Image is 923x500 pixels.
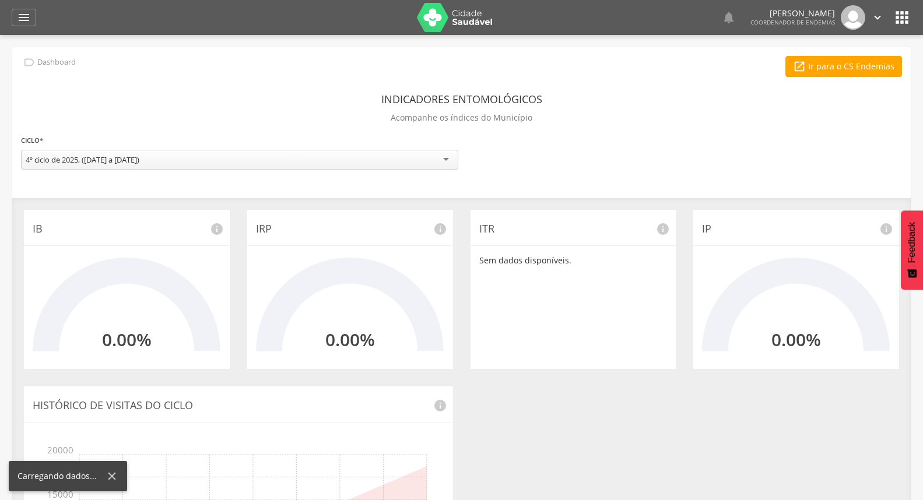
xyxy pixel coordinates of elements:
[391,110,532,126] p: Acompanhe os índices do Município
[433,399,447,413] i: info
[33,221,221,237] p: IB
[33,398,444,413] p: Histórico de Visitas do Ciclo
[433,222,447,236] i: info
[37,58,76,67] p: Dashboard
[722,5,736,30] a: 
[702,221,890,237] p: IP
[17,470,106,482] div: Carregando dados...
[771,330,821,349] h2: 0.00%
[785,56,902,77] a: Ir para o CS Endemias
[907,222,917,263] span: Feedback
[325,330,375,349] h2: 0.00%
[901,210,923,290] button: Feedback - Mostrar pesquisa
[210,222,224,236] i: info
[750,18,835,26] span: Coordenador de Endemias
[21,134,43,147] label: Ciclo
[479,221,668,237] p: ITR
[102,330,152,349] h2: 0.00%
[256,221,444,237] p: IRP
[893,8,911,27] i: 
[26,154,139,165] div: 4º ciclo de 2025, ([DATE] a [DATE])
[381,89,542,110] header: Indicadores Entomológicos
[12,9,36,26] a: 
[17,10,31,24] i: 
[871,5,884,30] a: 
[879,222,893,236] i: info
[793,60,806,73] i: 
[479,255,668,266] p: Sem dados disponíveis.
[750,9,835,17] p: [PERSON_NAME]
[656,222,670,236] i: info
[722,10,736,24] i: 
[56,437,73,455] span: 20000
[23,56,36,69] i: 
[871,11,884,24] i: 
